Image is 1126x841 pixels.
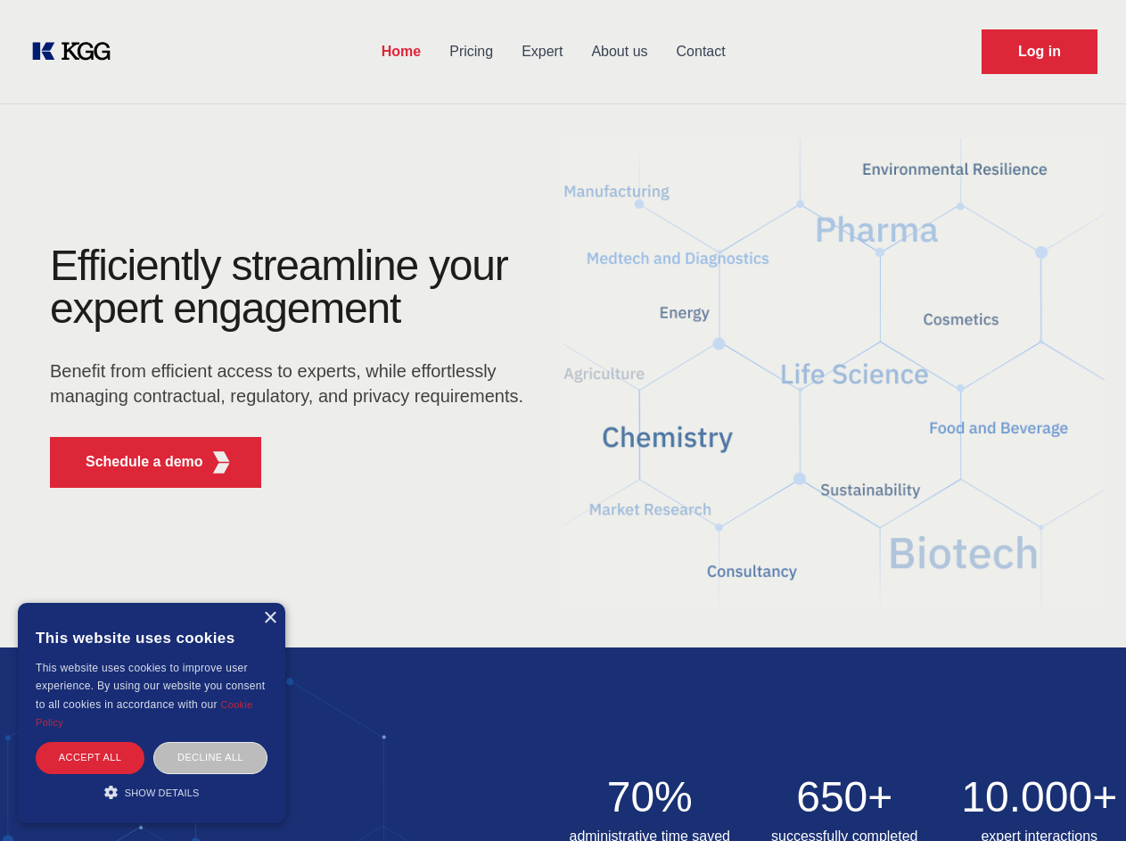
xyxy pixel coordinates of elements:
a: KOL Knowledge Platform: Talk to Key External Experts (KEE) [29,37,125,66]
h2: 70% [563,776,737,819]
img: KGG Fifth Element RED [563,116,1105,630]
a: Pricing [435,29,507,75]
div: Accept all [36,742,144,773]
div: Close [263,612,276,625]
a: Contact [662,29,740,75]
a: Request Demo [982,29,1097,74]
div: This website uses cookies [36,616,267,659]
a: Home [367,29,435,75]
h2: 650+ [758,776,932,819]
p: Benefit from efficient access to experts, while effortlessly managing contractual, regulatory, an... [50,359,535,408]
a: Expert [507,29,577,75]
p: Schedule a demo [86,451,203,473]
button: Schedule a demoKGG Fifth Element RED [50,437,261,488]
h1: Efficiently streamline your expert engagement [50,244,535,330]
div: Show details [36,783,267,801]
span: This website uses cookies to improve user experience. By using our website you consent to all coo... [36,662,265,711]
a: About us [577,29,662,75]
a: Cookie Policy [36,699,253,728]
div: Decline all [153,742,267,773]
span: Show details [125,787,200,798]
img: KGG Fifth Element RED [210,451,233,474]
